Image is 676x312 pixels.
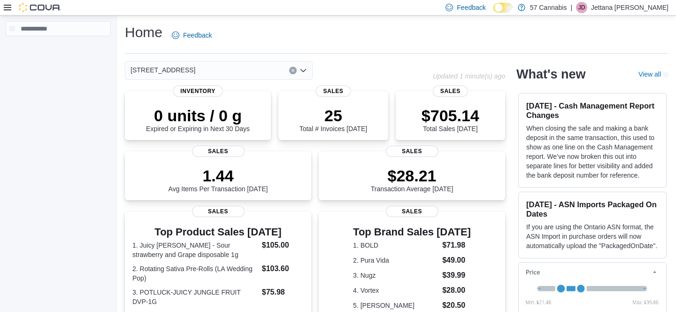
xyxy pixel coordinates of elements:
[169,166,268,193] div: Avg Items Per Transaction [DATE]
[526,101,659,120] h3: [DATE] - Cash Management Report Changes
[353,226,471,238] h3: Top Brand Sales [DATE]
[530,2,567,13] p: 57 Cannabis
[315,86,351,97] span: Sales
[526,124,659,180] p: When closing the safe and making a bank deposit in the same transaction, this used to show as one...
[132,288,258,306] dt: 3. POTLUCK-JUICY JUNGLE FRUIT DVP-1G
[183,31,212,40] span: Feedback
[192,146,245,157] span: Sales
[262,287,304,298] dd: $75.98
[526,200,659,218] h3: [DATE] - ASN Imports Packaged On Dates
[578,2,585,13] span: JD
[386,146,438,157] span: Sales
[442,240,471,251] dd: $71.98
[146,106,250,133] div: Expired or Expiring in Next 30 Days
[353,256,438,265] dt: 2. Pura Vida
[19,3,61,12] img: Cova
[173,86,223,97] span: Inventory
[422,106,479,133] div: Total Sales [DATE]
[192,206,245,217] span: Sales
[132,241,258,259] dt: 1. Juicy [PERSON_NAME] - Sour strawberry and Grape disposable 1g
[169,166,268,185] p: 1.44
[526,222,659,250] p: If you are using the Ontario ASN format, the ASN Import in purchase orders will now automatically...
[442,300,471,311] dd: $20.50
[300,106,367,125] p: 25
[576,2,587,13] div: Jettana Darcus
[570,2,572,13] p: |
[493,3,513,13] input: Dark Mode
[371,166,453,193] div: Transaction Average [DATE]
[132,226,304,238] h3: Top Product Sales [DATE]
[289,67,297,74] button: Clear input
[371,166,453,185] p: $28.21
[663,72,668,78] svg: External link
[516,67,585,82] h2: What's new
[422,106,479,125] p: $705.14
[353,286,438,295] dt: 4. Vortex
[146,106,250,125] p: 0 units / 0 g
[125,23,162,42] h1: Home
[353,301,438,310] dt: 5. [PERSON_NAME]
[262,263,304,274] dd: $103.60
[353,271,438,280] dt: 3. Nugz
[638,70,668,78] a: View allExternal link
[6,38,111,61] nav: Complex example
[442,285,471,296] dd: $28.00
[132,264,258,283] dt: 2. Rotating Sativa Pre-Rolls (LA Wedding Pop)
[442,255,471,266] dd: $49.00
[433,72,505,80] p: Updated 1 minute(s) ago
[300,67,307,74] button: Open list of options
[353,241,438,250] dt: 1. BOLD
[262,240,304,251] dd: $105.00
[131,64,195,76] span: [STREET_ADDRESS]
[386,206,438,217] span: Sales
[591,2,668,13] p: Jettana [PERSON_NAME]
[168,26,215,45] a: Feedback
[457,3,485,12] span: Feedback
[300,106,367,133] div: Total # Invoices [DATE]
[442,270,471,281] dd: $39.99
[433,86,468,97] span: Sales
